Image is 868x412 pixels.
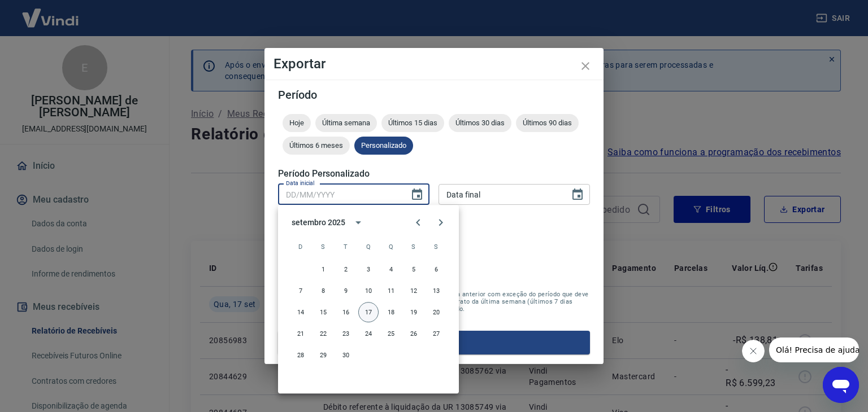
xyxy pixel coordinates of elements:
h5: Período Personalizado [278,168,590,179]
iframe: Mensagem da empresa [769,338,859,362]
button: 4 [381,259,401,279]
span: Personalizado [354,141,413,150]
button: 23 [336,323,356,344]
button: calendar view is open, switch to year view [349,213,368,232]
button: 29 [313,345,333,365]
button: Next month [429,211,452,234]
div: Últimos 15 dias [381,114,444,132]
div: Última semana [315,114,377,132]
button: 21 [290,323,311,344]
button: 15 [313,302,333,322]
button: 2 [336,259,356,279]
h4: Exportar [274,57,594,71]
div: Últimos 6 meses [283,137,350,155]
div: Personalizado [354,137,413,155]
button: 8 [313,280,333,301]
button: 3 [358,259,379,279]
button: 20 [426,302,446,322]
div: Últimos 30 dias [449,114,511,132]
div: Hoje [283,114,311,132]
button: 27 [426,323,446,344]
button: 7 [290,280,311,301]
label: Data inicial [286,179,315,187]
button: 9 [336,280,356,301]
span: Olá! Precisa de ajuda? [7,8,95,17]
button: Previous month [407,211,429,234]
span: sexta-feira [403,235,424,258]
button: 6 [426,259,446,279]
iframe: Botão para abrir a janela de mensagens [823,367,859,403]
button: close [572,52,599,80]
button: 16 [336,302,356,322]
span: domingo [290,235,311,258]
button: 25 [381,323,401,344]
iframe: Fechar mensagem [742,340,765,362]
button: 13 [426,280,446,301]
button: 14 [290,302,311,322]
button: 1 [313,259,333,279]
span: segunda-feira [313,235,333,258]
button: 28 [290,345,311,365]
span: Últimos 6 meses [283,141,350,150]
span: quarta-feira [358,235,379,258]
button: 22 [313,323,333,344]
button: 24 [358,323,379,344]
button: 10 [358,280,379,301]
div: setembro 2025 [292,217,345,229]
button: 17 [358,302,379,322]
button: 30 [336,345,356,365]
span: Últimos 15 dias [381,119,444,127]
input: DD/MM/YYYY [278,184,401,205]
span: sábado [426,235,446,258]
button: 5 [403,259,424,279]
span: quinta-feira [381,235,401,258]
button: Choose date [406,183,428,206]
span: Últimos 30 dias [449,119,511,127]
span: Últimos 90 dias [516,119,579,127]
button: 11 [381,280,401,301]
div: Últimos 90 dias [516,114,579,132]
button: 19 [403,302,424,322]
button: Choose date [566,183,589,206]
input: DD/MM/YYYY [439,184,562,205]
h5: Período [278,89,590,100]
span: Hoje [283,119,311,127]
span: terça-feira [336,235,356,258]
span: Última semana [315,119,377,127]
button: 12 [403,280,424,301]
button: 26 [403,323,424,344]
button: 18 [381,302,401,322]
